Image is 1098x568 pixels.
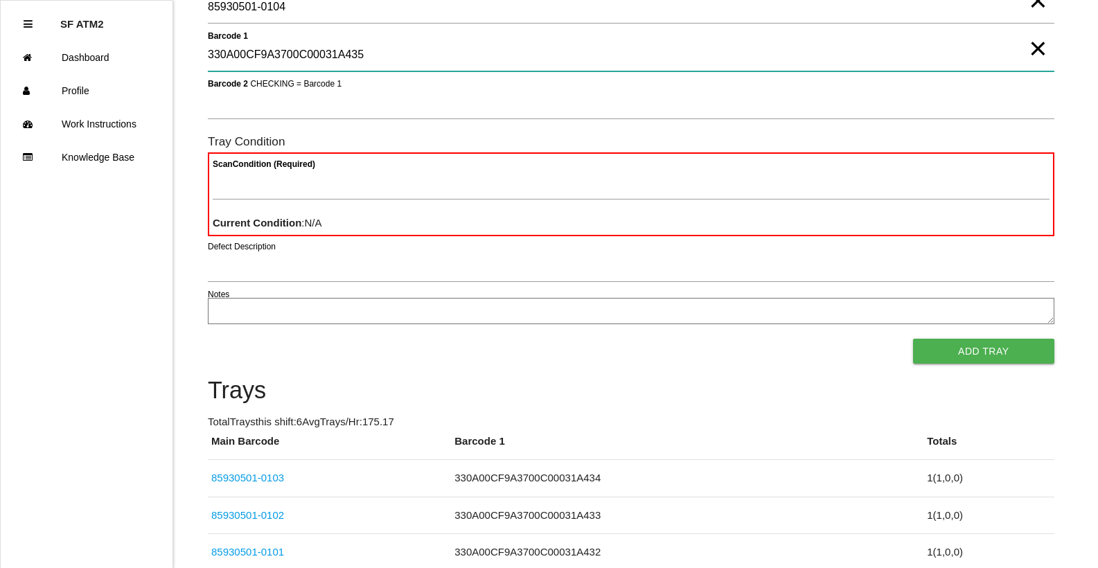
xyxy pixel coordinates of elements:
b: Scan Condition (Required) [213,159,315,169]
p: SF ATM2 [60,8,104,30]
a: 85930501-0101 [211,546,284,558]
th: Main Barcode [208,434,451,460]
td: 1 ( 1 , 0 , 0 ) [923,497,1054,534]
h6: Tray Condition [208,135,1054,148]
label: Defect Description [208,240,276,253]
span: : N/A [213,217,322,229]
p: Total Trays this shift: 6 Avg Trays /Hr: 175.17 [208,414,1054,430]
td: 1 ( 1 , 0 , 0 ) [923,460,1054,497]
span: CHECKING = Barcode 1 [250,78,342,88]
td: 330A00CF9A3700C00031A434 [451,460,923,497]
b: Barcode 2 [208,78,248,88]
a: Work Instructions [1,107,172,141]
h4: Trays [208,378,1054,404]
th: Totals [923,434,1054,460]
button: Add Tray [913,339,1054,364]
b: Barcode 1 [208,30,248,40]
a: 85930501-0103 [211,472,284,483]
a: 85930501-0102 [211,509,284,521]
div: Close [24,8,33,41]
b: Current Condition [213,217,301,229]
label: Notes [208,288,229,301]
td: 330A00CF9A3700C00031A433 [451,497,923,534]
span: Clear Input [1029,21,1047,48]
a: Profile [1,74,172,107]
a: Dashboard [1,41,172,74]
a: Knowledge Base [1,141,172,174]
th: Barcode 1 [451,434,923,460]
